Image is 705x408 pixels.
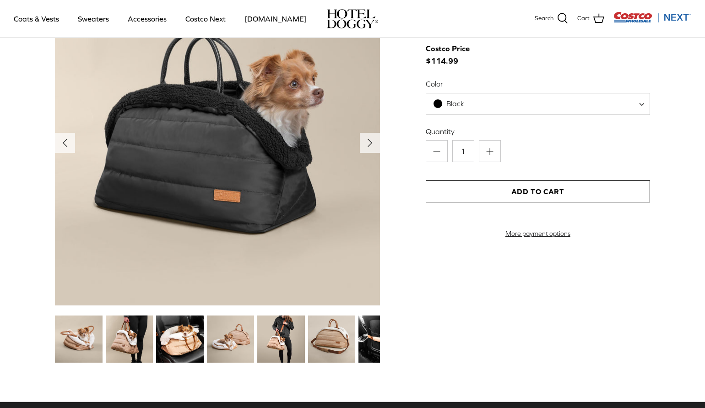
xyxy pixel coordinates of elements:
[327,9,378,28] img: hoteldoggycom
[426,93,650,115] span: Black
[156,316,203,363] img: small dog in a tan dog carrier on a black seat in the car
[426,230,650,238] a: More payment options
[426,99,483,109] span: Black
[55,133,75,153] button: Previous
[446,99,464,108] span: Black
[177,3,234,34] a: Costco Next
[613,17,691,24] a: Visit Costco Next
[426,126,650,136] label: Quantity
[535,14,553,23] span: Search
[613,11,691,23] img: Costco Next
[426,43,479,67] span: $114.99
[70,3,117,34] a: Sweaters
[236,3,315,34] a: [DOMAIN_NAME]
[577,13,604,25] a: Cart
[426,180,650,202] button: Add to Cart
[535,13,568,25] a: Search
[5,3,67,34] a: Coats & Vests
[577,14,590,23] span: Cart
[119,3,175,34] a: Accessories
[426,43,470,55] div: Costco Price
[426,79,650,89] label: Color
[327,9,378,28] a: hoteldoggy.com hoteldoggycom
[452,140,474,162] input: Quantity
[360,133,380,153] button: Next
